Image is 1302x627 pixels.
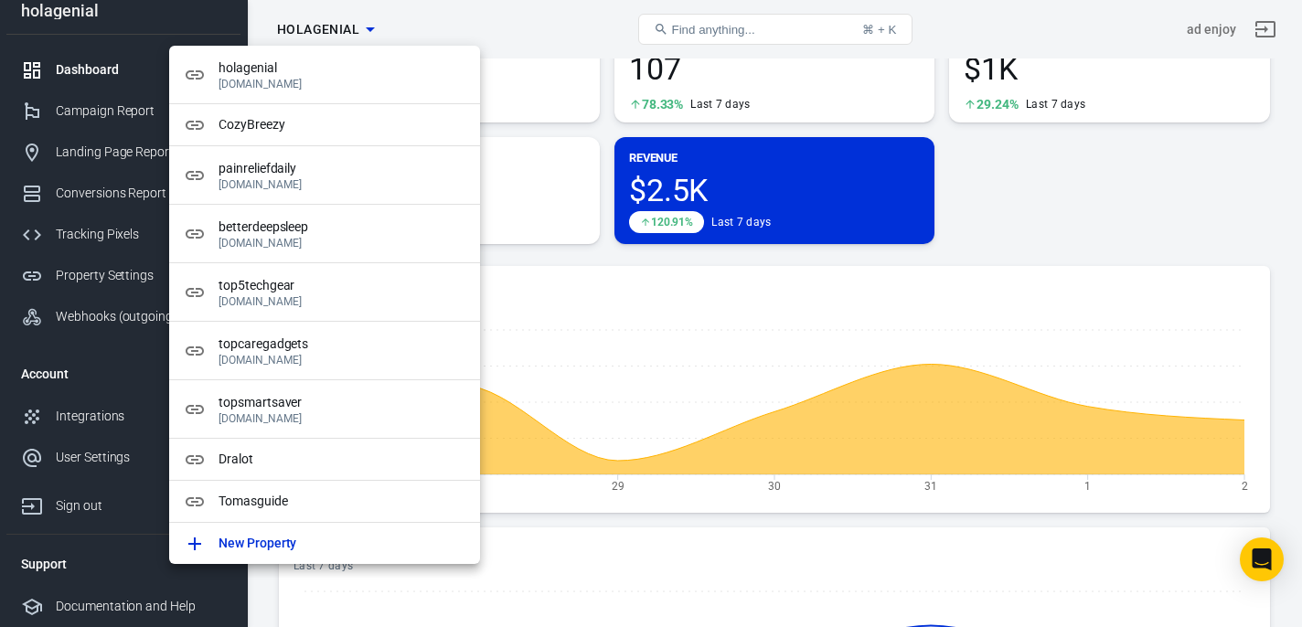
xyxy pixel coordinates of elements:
div: top5techgear[DOMAIN_NAME] [169,263,480,322]
span: topcaregadgets [219,335,465,354]
div: CozyBreezy [169,104,480,146]
span: holagenial [219,58,465,78]
p: [DOMAIN_NAME] [219,237,465,250]
div: topsmartsaver[DOMAIN_NAME] [169,380,480,439]
span: topsmartsaver [219,393,465,412]
a: New Property [169,523,480,564]
div: topcaregadgets[DOMAIN_NAME] [169,322,480,380]
span: painreliefdaily [219,159,465,178]
p: New Property [219,534,296,553]
p: [DOMAIN_NAME] [219,178,465,191]
p: [DOMAIN_NAME] [219,295,465,308]
span: Dralot [219,450,465,469]
div: holagenial[DOMAIN_NAME] [169,46,480,104]
div: betterdeepsleep[DOMAIN_NAME] [169,205,480,263]
div: painreliefdaily[DOMAIN_NAME] [169,146,480,205]
div: Tomasguide [169,481,480,523]
div: Open Intercom Messenger [1240,537,1284,581]
span: CozyBreezy [219,115,465,134]
p: [DOMAIN_NAME] [219,412,465,425]
span: top5techgear [219,276,465,295]
p: [DOMAIN_NAME] [219,78,465,90]
p: [DOMAIN_NAME] [219,354,465,367]
div: Dralot [169,439,480,481]
span: betterdeepsleep [219,218,465,237]
span: Tomasguide [219,492,465,511]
